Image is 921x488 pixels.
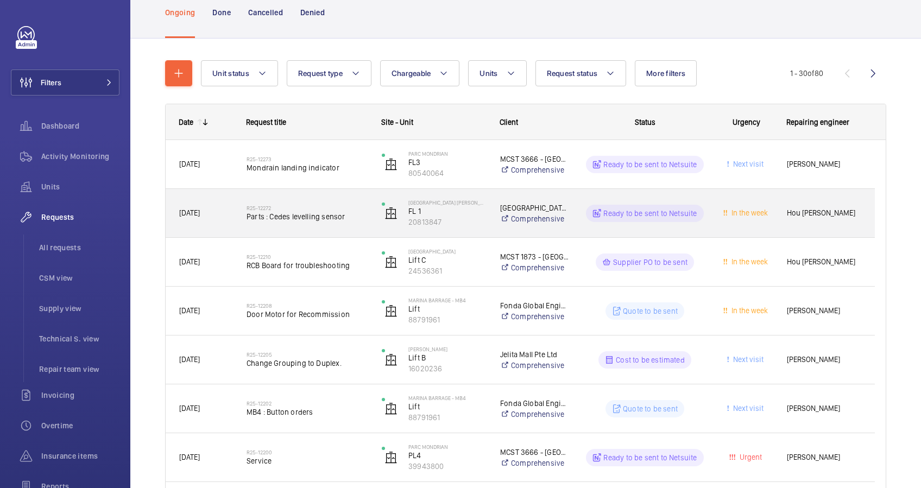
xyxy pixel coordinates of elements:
[729,257,768,266] span: In the week
[408,346,486,352] p: [PERSON_NAME]
[635,60,697,86] button: More filters
[500,164,570,175] a: Comprehensive
[408,206,486,217] p: FL 1
[247,351,368,358] h2: R25-12205
[380,60,460,86] button: Chargeable
[787,305,861,317] span: [PERSON_NAME]
[500,118,518,126] span: Client
[39,242,119,253] span: All requests
[247,309,368,320] span: Door Motor for Recommission
[729,208,768,217] span: In the week
[41,390,119,401] span: Invoicing
[408,450,486,461] p: PL4
[787,158,861,170] span: [PERSON_NAME]
[246,118,286,126] span: Request title
[179,160,200,168] span: [DATE]
[179,306,200,315] span: [DATE]
[179,355,200,364] span: [DATE]
[247,455,368,466] span: Service
[408,303,486,314] p: Lift
[500,409,570,420] a: Comprehensive
[733,118,760,126] span: Urgency
[500,300,570,311] p: Fonda Global Engineering Pte Ltd
[392,69,431,78] span: Chargeable
[247,400,368,407] h2: R25-12202
[166,189,875,238] div: Press SPACE to select this row.
[408,265,486,276] p: 24536361
[247,302,368,309] h2: R25-12208
[39,272,119,283] span: CSM view
[212,7,230,18] p: Done
[212,69,249,78] span: Unit status
[179,118,193,126] div: Date
[787,256,861,268] span: Hou [PERSON_NAME]
[408,395,486,401] p: Marina Barrage - MB4
[381,118,413,126] span: Site - Unit
[787,451,861,464] span: [PERSON_NAME]
[500,154,570,164] p: MCST 3666 - [GEOGRAPHIC_DATA]
[384,353,398,366] img: elevator.svg
[39,364,119,375] span: Repair team view
[166,238,875,287] div: Press SPACE to select this row.
[165,7,195,18] p: Ongoing
[408,199,486,206] p: [GEOGRAPHIC_DATA] [PERSON_NAME][GEOGRAPHIC_DATA]
[731,404,764,413] span: Next visit
[41,212,119,223] span: Requests
[603,208,697,219] p: Ready to be sent to Netsuite
[500,349,570,360] p: Jelita Mall Pte Ltd
[166,287,875,335] div: Press SPACE to select this row.
[300,7,325,18] p: Denied
[179,257,200,266] span: [DATE]
[41,151,119,162] span: Activity Monitoring
[39,303,119,314] span: Supply view
[623,403,678,414] p: Quote to be sent
[247,211,368,222] span: Parts : Cedes levelling sensor
[408,248,486,255] p: [GEOGRAPHIC_DATA]
[408,157,486,168] p: FL3
[729,306,768,315] span: In the week
[179,208,200,217] span: [DATE]
[731,355,764,364] span: Next visit
[500,213,570,224] a: Comprehensive
[247,162,368,173] span: Mondrain landing indicator
[201,60,278,86] button: Unit status
[39,333,119,344] span: Technical S. view
[166,335,875,384] div: Press SPACE to select this row.
[247,205,368,211] h2: R25-12272
[247,253,368,260] h2: R25-12210
[547,69,598,78] span: Request status
[247,260,368,271] span: RCB Board for troubleshooting
[41,451,119,461] span: Insurance items
[179,404,200,413] span: [DATE]
[384,207,398,220] img: elevator.svg
[247,449,368,455] h2: R25-12200
[500,251,570,262] p: MCST 1873 - [GEOGRAPHIC_DATA]
[616,354,685,365] p: Cost to be estimated
[384,451,398,464] img: elevator.svg
[500,458,570,468] a: Comprehensive
[408,363,486,374] p: 16020236
[500,262,570,273] a: Comprehensive
[808,69,815,78] span: of
[408,352,486,363] p: Lift B
[41,77,61,88] span: Filters
[787,353,861,366] span: [PERSON_NAME]
[166,140,875,189] div: Press SPACE to select this row.
[408,217,486,227] p: 20813847
[408,461,486,472] p: 39943800
[408,297,486,303] p: Marina Barrage - MB4
[535,60,627,86] button: Request status
[731,160,764,168] span: Next visit
[737,453,762,461] span: Urgent
[41,181,119,192] span: Units
[384,158,398,171] img: elevator.svg
[500,202,570,213] p: [GEOGRAPHIC_DATA] [PERSON_NAME][GEOGRAPHIC_DATA]
[248,7,283,18] p: Cancelled
[500,360,570,371] a: Comprehensive
[179,453,200,461] span: [DATE]
[603,452,697,463] p: Ready to be sent to Netsuite
[287,60,371,86] button: Request type
[468,60,526,86] button: Units
[480,69,497,78] span: Units
[408,168,486,179] p: 80540064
